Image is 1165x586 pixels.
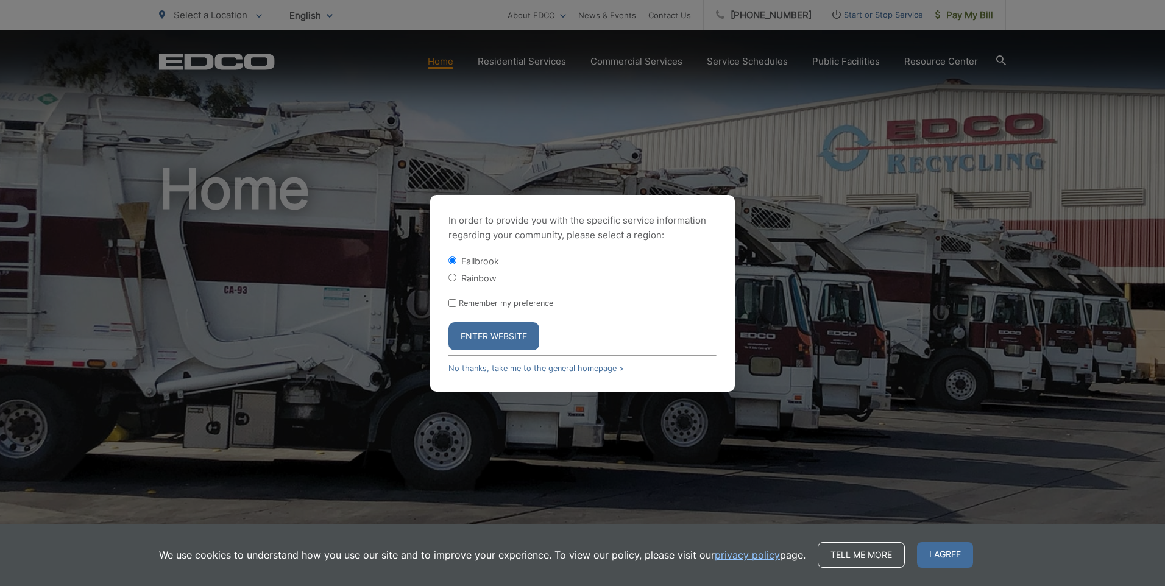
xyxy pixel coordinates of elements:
label: Rainbow [461,273,497,283]
button: Enter Website [448,322,539,350]
p: We use cookies to understand how you use our site and to improve your experience. To view our pol... [159,548,806,562]
a: Tell me more [818,542,905,568]
p: In order to provide you with the specific service information regarding your community, please se... [448,213,717,242]
label: Fallbrook [461,256,499,266]
label: Remember my preference [459,298,553,308]
span: I agree [917,542,973,568]
a: privacy policy [715,548,780,562]
a: No thanks, take me to the general homepage > [448,364,624,373]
